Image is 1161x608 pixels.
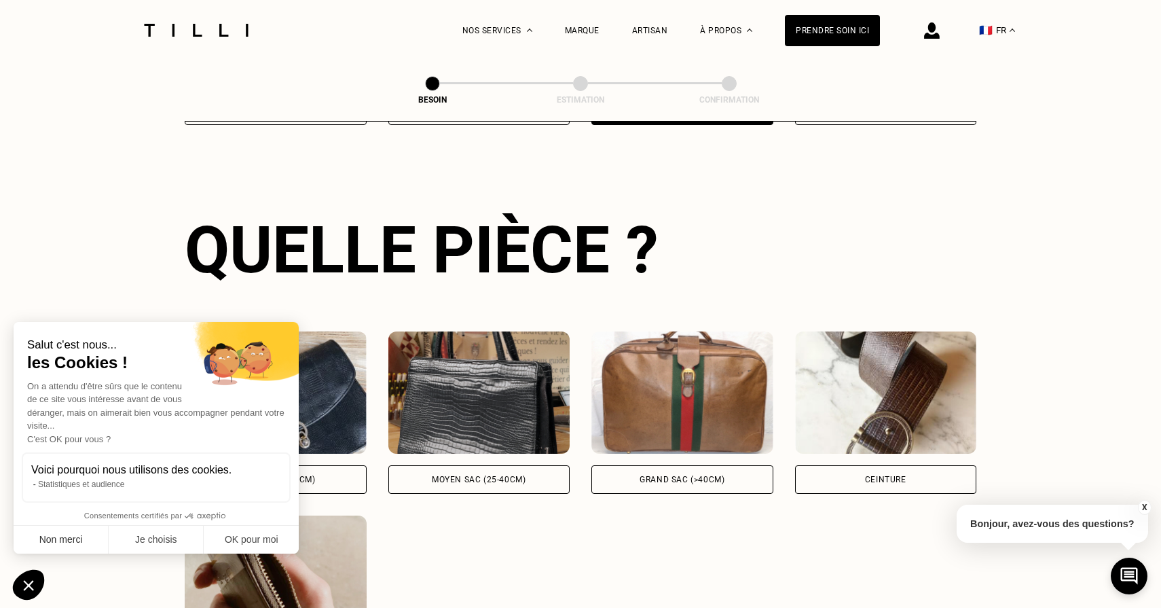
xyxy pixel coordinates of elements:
[185,212,976,288] div: Quelle pièce ?
[865,476,906,484] div: Ceinture
[1010,29,1015,32] img: menu déroulant
[795,332,977,454] img: Tilli retouche votre Ceinture
[924,22,940,39] img: icône connexion
[640,476,724,484] div: Grand sac (>40cm)
[591,332,773,454] img: Tilli retouche votre Grand sac (>40cm)
[139,24,253,37] img: Logo du service de couturière Tilli
[957,505,1148,543] p: Bonjour, avez-vous des questions?
[979,24,993,37] span: 🇫🇷
[365,95,500,105] div: Besoin
[513,95,648,105] div: Estimation
[747,29,752,32] img: Menu déroulant à propos
[432,476,526,484] div: Moyen sac (25-40cm)
[527,29,532,32] img: Menu déroulant
[785,15,880,46] a: Prendre soin ici
[565,26,600,35] a: Marque
[1137,500,1151,515] button: X
[661,95,797,105] div: Confirmation
[388,332,570,454] img: Tilli retouche votre Moyen sac (25-40cm)
[632,26,668,35] a: Artisan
